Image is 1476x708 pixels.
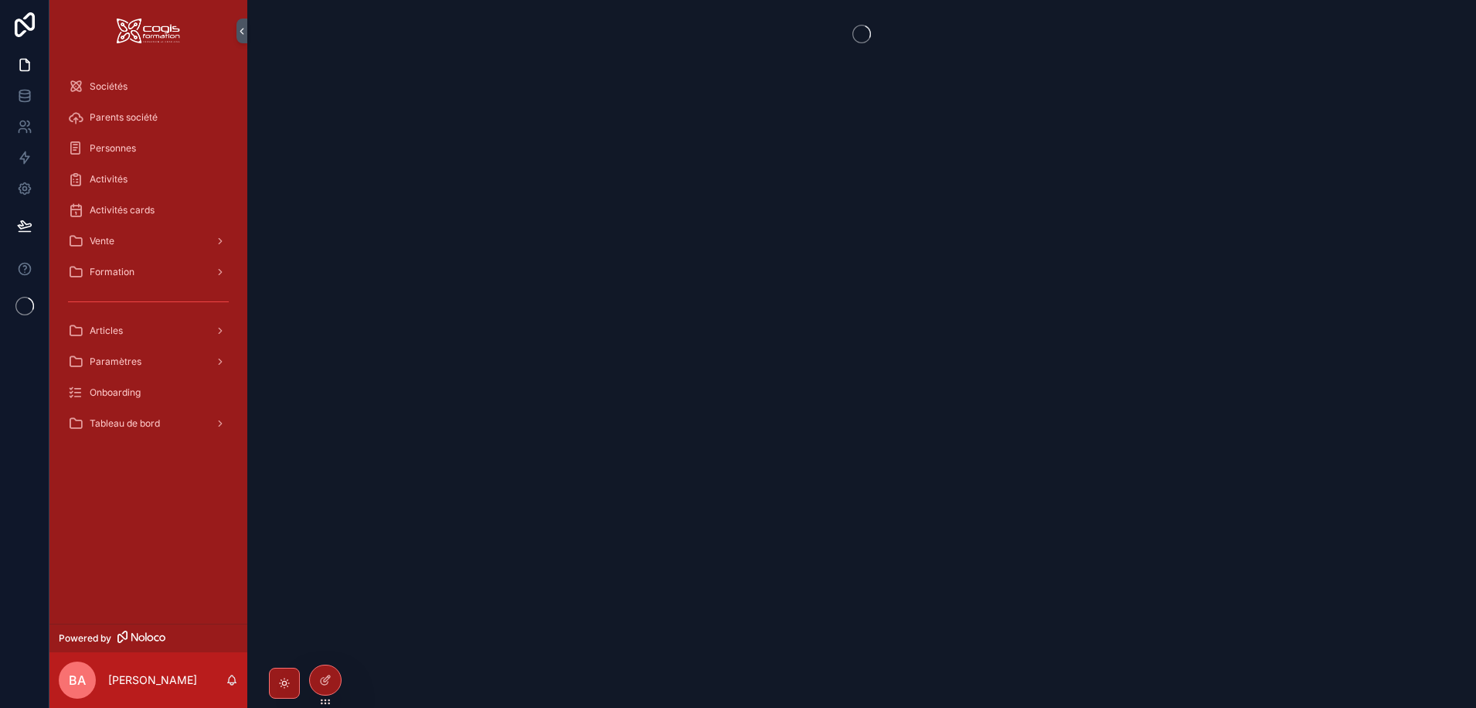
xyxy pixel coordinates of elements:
span: Vente [90,235,114,247]
a: Powered by [49,624,247,652]
span: Paramètres [90,356,141,368]
a: Articles [59,317,238,345]
a: Onboarding [59,379,238,407]
img: App logo [117,19,180,43]
p: [PERSON_NAME] [108,672,197,688]
span: Activités [90,173,128,186]
a: Sociétés [59,73,238,100]
a: Activités [59,165,238,193]
a: Vente [59,227,238,255]
span: Powered by [59,632,111,645]
span: Articles [90,325,123,337]
a: Paramètres [59,348,238,376]
a: Activités cards [59,196,238,224]
span: Tableau de bord [90,417,160,430]
span: Parents société [90,111,158,124]
span: Activités cards [90,204,155,216]
span: Onboarding [90,386,141,399]
a: Parents société [59,104,238,131]
a: Tableau de bord [59,410,238,437]
span: Formation [90,266,134,278]
a: Formation [59,258,238,286]
span: BA [69,671,86,689]
a: Personnes [59,134,238,162]
div: scrollable content [49,62,247,458]
span: Personnes [90,142,136,155]
span: Sociétés [90,80,128,93]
